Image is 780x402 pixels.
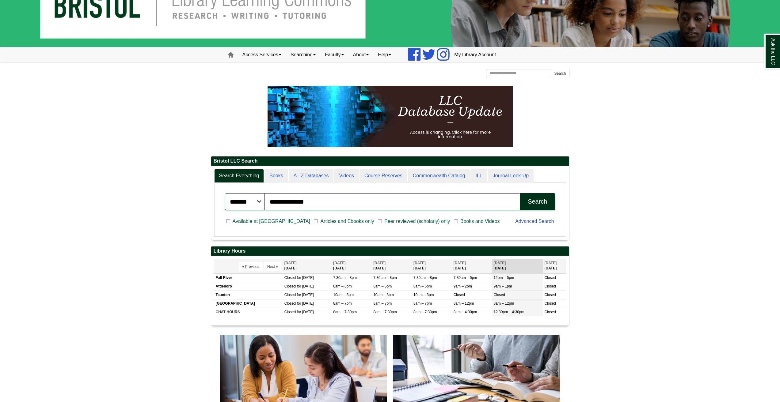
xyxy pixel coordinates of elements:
button: « Previous [239,262,263,271]
span: for [DATE] [297,301,314,306]
span: [DATE] [333,261,345,265]
th: [DATE] [372,259,412,273]
span: Closed [454,293,465,297]
span: 9am – 1pm [493,284,512,288]
a: Advanced Search [515,219,554,224]
span: [DATE] [493,261,506,265]
a: A - Z Databases [289,169,334,183]
a: Searching [286,47,320,62]
a: Course Reserves [360,169,407,183]
span: for [DATE] [297,276,314,280]
th: [DATE] [283,259,332,273]
span: Books and Videos [458,218,502,225]
span: 9am – 2pm [454,284,472,288]
span: 8am – 7:30pm [333,310,357,314]
span: 7:30am – 8pm [333,276,357,280]
span: Closed [284,301,296,306]
a: About [348,47,374,62]
td: [GEOGRAPHIC_DATA] [214,299,283,308]
span: [DATE] [454,261,466,265]
a: Videos [334,169,359,183]
span: Closed [493,293,505,297]
span: [DATE] [373,261,386,265]
span: Closed [544,310,556,314]
input: Available at [GEOGRAPHIC_DATA] [226,219,230,224]
a: ILL [470,169,487,183]
span: Closed [284,284,296,288]
span: Closed [544,276,556,280]
span: 10am – 3pm [333,293,354,297]
th: [DATE] [332,259,372,273]
th: [DATE] [492,259,543,273]
span: Closed [284,310,296,314]
td: Attleboro [214,282,283,291]
span: 12pm – 5pm [493,276,514,280]
h2: Bristol LLC Search [211,156,569,166]
a: Commonwealth Catalog [408,169,470,183]
span: Peer reviewed (scholarly) only [382,218,452,225]
img: HTML tutorial [268,86,513,147]
span: Closed [284,276,296,280]
a: Help [373,47,396,62]
span: [DATE] [544,261,557,265]
td: Fall River [214,273,283,282]
button: Search [520,193,555,210]
span: [DATE] [284,261,297,265]
span: 7:30am – 8pm [373,276,397,280]
span: 8am – 12pm [454,301,474,306]
th: [DATE] [452,259,492,273]
span: Closed [284,293,296,297]
span: 7:30am – 5pm [454,276,477,280]
span: 8am – 7pm [413,301,432,306]
span: 8am – 7:30pm [373,310,397,314]
a: Books [264,169,288,183]
span: 10am – 3pm [413,293,434,297]
span: Closed [544,284,556,288]
span: 8am – 7:30pm [413,310,437,314]
th: [DATE] [543,259,566,273]
a: Journal Look-Up [488,169,534,183]
span: Articles and Ebooks only [318,218,376,225]
td: CHAT HOURS [214,308,283,317]
span: 8am – 5pm [413,284,432,288]
span: 8am – 6pm [373,284,392,288]
th: [DATE] [412,259,452,273]
input: Articles and Ebooks only [314,219,318,224]
button: Search [551,69,569,78]
span: 12:30pm – 4:30pm [493,310,524,314]
span: Closed [544,293,556,297]
input: Peer reviewed (scholarly) only [378,219,382,224]
span: 8am – 4:30pm [454,310,477,314]
span: Available at [GEOGRAPHIC_DATA] [230,218,313,225]
span: 8am – 7pm [333,301,352,306]
span: 8am – 7pm [373,301,392,306]
span: for [DATE] [297,293,314,297]
span: for [DATE] [297,310,314,314]
td: Taunton [214,291,283,299]
a: Search Everything [214,169,264,183]
span: 10am – 3pm [373,293,394,297]
span: Closed [544,301,556,306]
h2: Library Hours [211,246,569,256]
input: Books and Videos [454,219,458,224]
a: My Library Account [450,47,500,62]
button: Next » [264,262,281,271]
span: for [DATE] [297,284,314,288]
span: [DATE] [413,261,426,265]
span: 8am – 12pm [493,301,514,306]
span: 8am – 6pm [333,284,352,288]
div: Search [528,198,547,205]
a: Faculty [320,47,348,62]
span: 7:30am – 8pm [413,276,437,280]
a: Access Services [238,47,286,62]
